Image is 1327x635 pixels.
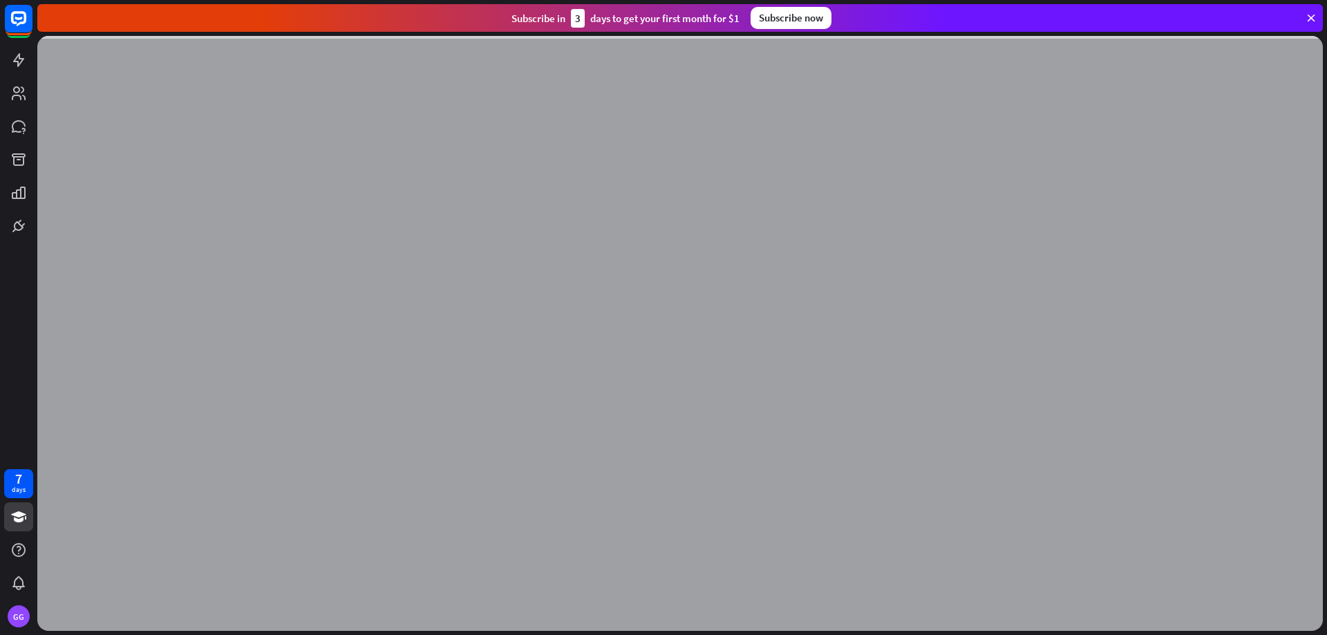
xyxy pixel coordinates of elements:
[8,605,30,627] div: GG
[511,9,740,28] div: Subscribe in days to get your first month for $1
[751,7,831,29] div: Subscribe now
[12,485,26,495] div: days
[571,9,585,28] div: 3
[15,473,22,485] div: 7
[4,469,33,498] a: 7 days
